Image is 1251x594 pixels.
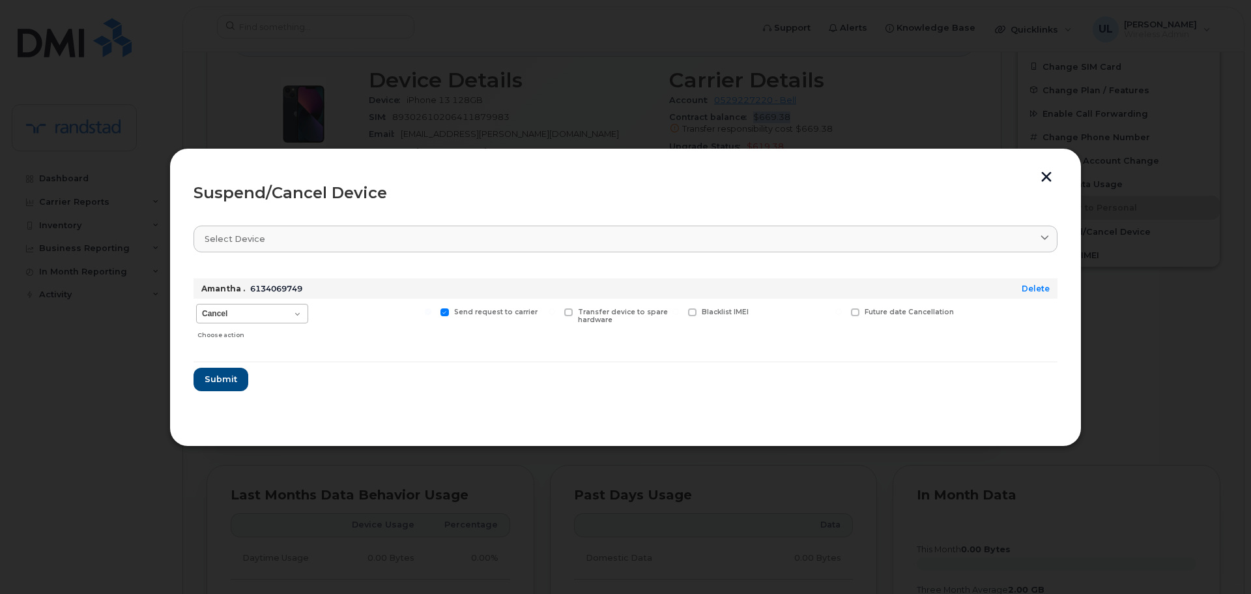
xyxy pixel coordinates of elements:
[865,308,954,316] span: Future date Cancellation
[454,308,538,316] span: Send request to carrier
[194,368,248,391] button: Submit
[549,308,555,315] input: Transfer device to spare hardware
[425,308,431,315] input: Send request to carrier
[197,325,308,340] div: Choose action
[250,284,302,293] span: 6134069749
[194,226,1057,252] a: Select device
[194,185,1057,201] div: Suspend/Cancel Device
[201,284,245,293] strong: Amantha .
[205,233,265,245] span: Select device
[578,308,668,325] span: Transfer device to spare hardware
[1022,284,1050,293] a: Delete
[835,308,842,315] input: Future date Cancellation
[205,373,237,385] span: Submit
[702,308,749,316] span: Blacklist IMEI
[672,308,679,315] input: Blacklist IMEI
